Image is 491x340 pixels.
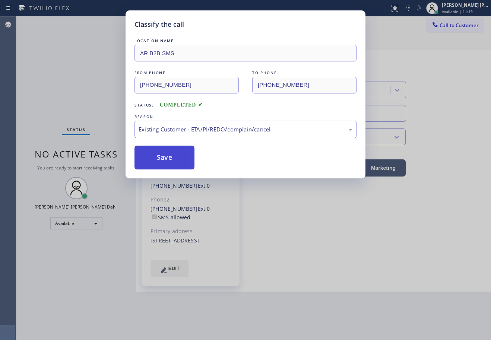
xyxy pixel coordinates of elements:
h5: Classify the call [134,19,184,29]
input: To phone [252,77,357,93]
div: Existing Customer - ETA/PI/REDO/complain/cancel [139,125,352,134]
span: Status: [134,102,154,108]
span: COMPLETED [160,102,203,108]
button: Save [134,146,194,169]
input: From phone [134,77,239,93]
div: REASON: [134,113,357,121]
div: TO PHONE [252,69,357,77]
div: LOCATION NAME [134,37,357,45]
div: FROM PHONE [134,69,239,77]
